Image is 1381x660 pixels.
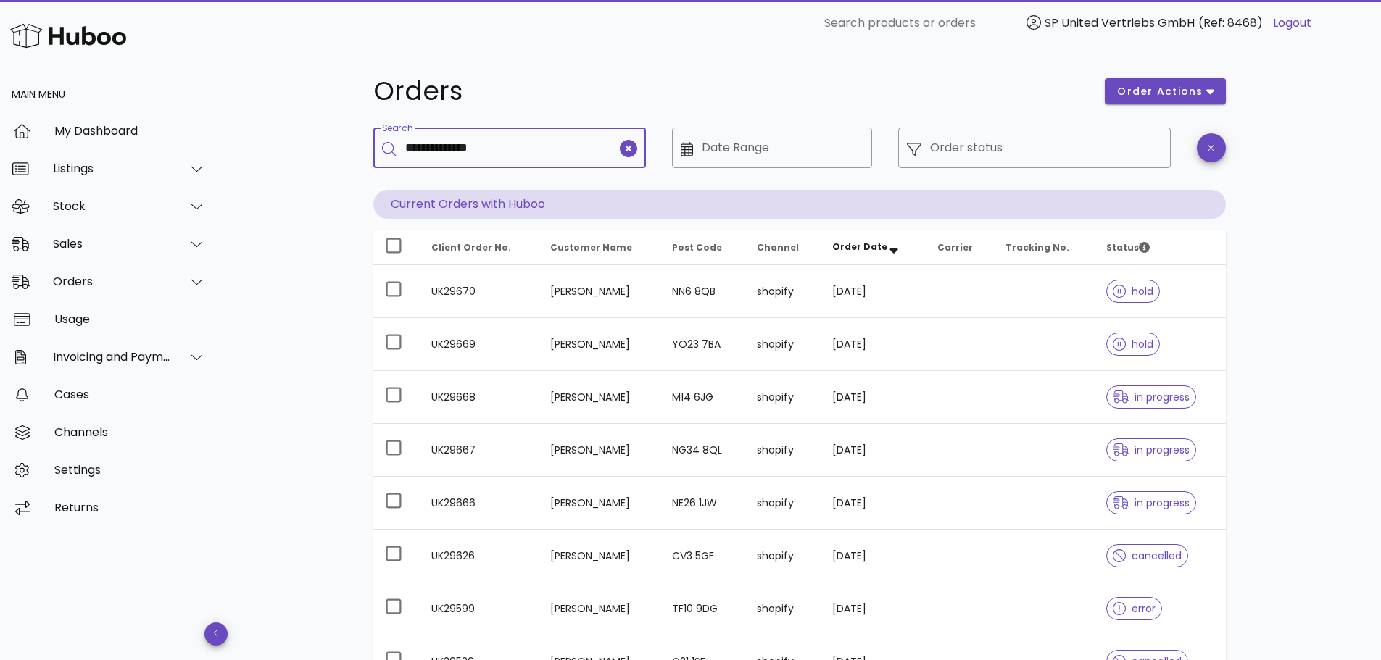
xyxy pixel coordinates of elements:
td: shopify [745,371,821,424]
span: Post Code [672,241,722,254]
td: UK29666 [420,477,539,530]
span: (Ref: 8468) [1198,14,1263,31]
td: TF10 9DG [660,582,745,635]
td: [DATE] [821,477,926,530]
td: shopify [745,265,821,318]
div: Settings [54,463,206,477]
th: Tracking No. [994,230,1095,265]
label: Search [382,123,412,134]
div: Orders [53,275,171,288]
td: shopify [745,530,821,582]
td: [DATE] [821,371,926,424]
button: clear icon [620,140,637,157]
td: [PERSON_NAME] [539,371,660,424]
td: [DATE] [821,530,926,582]
span: in progress [1113,392,1190,402]
a: Logout [1273,14,1311,32]
h1: Orders [373,78,1088,104]
span: SP United Vertriebs GmbH [1045,14,1195,31]
td: [PERSON_NAME] [539,530,660,582]
td: shopify [745,477,821,530]
span: Channel [757,241,799,254]
td: NG34 8QL [660,424,745,477]
th: Status [1095,230,1225,265]
td: NE26 1JW [660,477,745,530]
th: Channel [745,230,821,265]
td: UK29669 [420,318,539,371]
span: cancelled [1113,551,1182,561]
td: shopify [745,424,821,477]
td: UK29667 [420,424,539,477]
span: order actions [1116,84,1203,99]
td: [PERSON_NAME] [539,318,660,371]
td: UK29668 [420,371,539,424]
div: Returns [54,501,206,514]
td: CV3 5GF [660,530,745,582]
div: Channels [54,425,206,439]
th: Order Date: Sorted descending. Activate to remove sorting. [821,230,926,265]
td: [PERSON_NAME] [539,477,660,530]
td: UK29599 [420,582,539,635]
span: in progress [1113,498,1190,508]
span: hold [1113,286,1153,296]
td: UK29626 [420,530,539,582]
span: Carrier [937,241,973,254]
td: shopify [745,318,821,371]
th: Carrier [926,230,994,265]
td: YO23 7BA [660,318,745,371]
div: Cases [54,388,206,401]
th: Post Code [660,230,745,265]
td: [DATE] [821,582,926,635]
span: Status [1106,241,1150,254]
span: Client Order No. [431,241,511,254]
td: [DATE] [821,424,926,477]
td: [PERSON_NAME] [539,265,660,318]
span: Customer Name [550,241,632,254]
td: shopify [745,582,821,635]
button: order actions [1105,78,1225,104]
div: My Dashboard [54,124,206,138]
div: Usage [54,312,206,326]
span: hold [1113,339,1153,349]
td: UK29670 [420,265,539,318]
td: NN6 8QB [660,265,745,318]
td: M14 6JG [660,371,745,424]
span: error [1113,603,1156,614]
td: [PERSON_NAME] [539,582,660,635]
span: Tracking No. [1005,241,1069,254]
div: Listings [53,162,171,175]
td: [DATE] [821,265,926,318]
div: Invoicing and Payments [53,350,171,364]
th: Client Order No. [420,230,539,265]
td: [PERSON_NAME] [539,424,660,477]
p: Current Orders with Huboo [373,190,1226,219]
img: Huboo Logo [10,20,126,51]
th: Customer Name [539,230,660,265]
div: Stock [53,199,171,213]
span: Order Date [832,241,887,253]
span: in progress [1113,445,1190,455]
td: [DATE] [821,318,926,371]
div: Sales [53,237,171,251]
